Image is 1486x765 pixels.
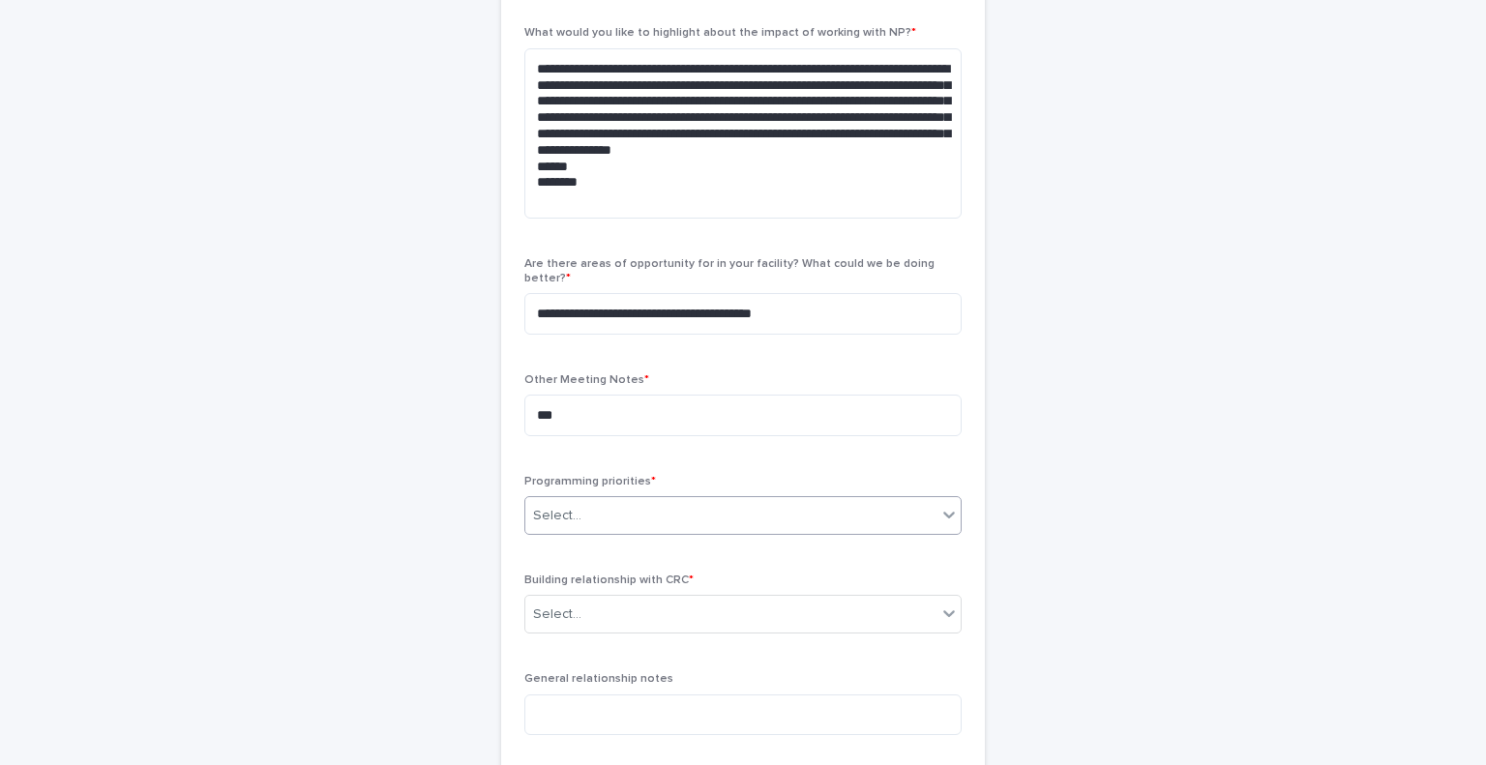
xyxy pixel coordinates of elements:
span: Are there areas of opportunity for in your facility? What could we be doing better? [524,258,935,283]
span: General relationship notes [524,673,673,685]
div: Select... [533,506,581,526]
span: What would you like to highlight about the impact of working with NP? [524,27,916,39]
span: Programming priorities [524,476,656,487]
span: Building relationship with CRC [524,574,694,586]
div: Select... [533,604,581,625]
span: Other Meeting Notes [524,374,649,386]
